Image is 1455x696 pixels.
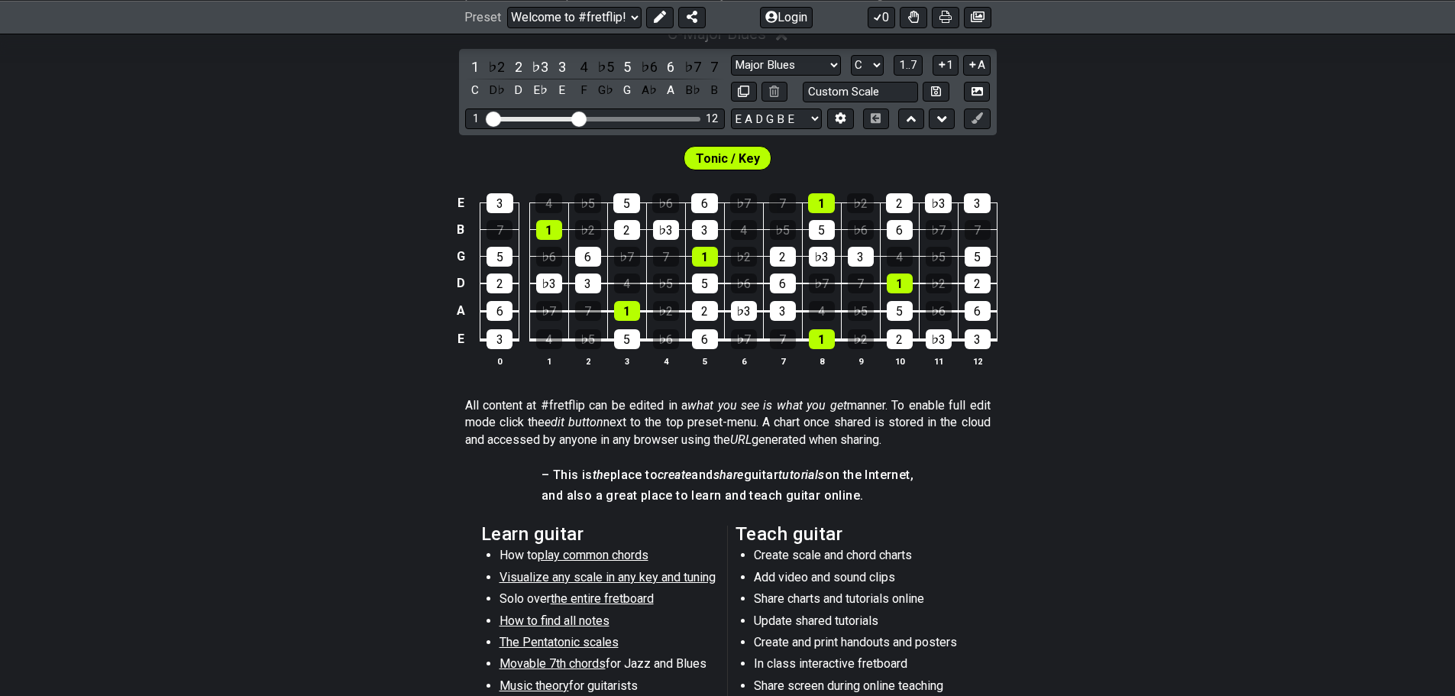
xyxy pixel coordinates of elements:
[933,55,959,76] button: 1
[848,274,874,293] div: 7
[575,301,601,321] div: 7
[639,80,659,101] div: toggle pitch class
[754,613,972,634] li: Update shared tutorials
[500,613,609,628] span: How to find all notes
[536,274,562,293] div: ♭3
[848,247,874,267] div: 3
[932,6,959,28] button: Print
[809,247,835,267] div: ♭3
[481,526,720,542] h2: Learn guitar
[887,274,913,293] div: 1
[617,57,637,77] div: toggle scale degree
[894,55,923,76] button: 1..7
[760,6,813,28] button: Login
[653,247,679,267] div: 7
[809,274,835,293] div: ♭7
[923,82,949,102] button: Store user defined scale
[692,329,718,349] div: 6
[614,301,640,321] div: 1
[685,353,724,369] th: 5
[754,569,972,591] li: Add video and sound clips
[451,297,470,325] td: A
[863,108,889,129] button: Toggle horizontal chord view
[465,108,725,129] div: Visible fret range
[646,353,685,369] th: 4
[500,570,716,584] span: Visualize any scale in any key and tuning
[653,220,679,240] div: ♭3
[487,57,506,77] div: toggle scale degree
[713,468,744,482] em: share
[687,398,847,413] em: what you see is what you get
[575,329,601,349] div: ♭5
[696,147,760,170] span: First enable full edit mode to edit
[919,353,958,369] th: 11
[536,220,562,240] div: 1
[778,468,825,482] em: tutorials
[465,80,485,101] div: toggle pitch class
[887,301,913,321] div: 5
[964,193,991,213] div: 3
[614,329,640,349] div: 5
[848,220,874,240] div: ♭6
[965,329,991,349] div: 3
[500,656,717,677] li: for Jazz and Blues
[809,301,835,321] div: 4
[487,301,512,321] div: 6
[473,112,479,125] div: 1
[900,6,927,28] button: Toggle Dexterity for all fretkits
[542,487,913,504] h4: and also a great place to learn and teach guitar online.
[536,329,562,349] div: 4
[926,220,952,240] div: ♭7
[451,216,470,243] td: B
[653,301,679,321] div: ♭2
[731,301,757,321] div: ♭3
[574,193,601,213] div: ♭5
[965,220,991,240] div: 7
[770,301,796,321] div: 3
[770,247,796,267] div: 2
[574,57,593,77] div: toggle scale degree
[568,353,607,369] th: 2
[661,80,681,101] div: toggle pitch class
[614,274,640,293] div: 4
[899,58,917,72] span: 1..7
[545,415,603,429] em: edit button
[731,82,757,102] button: Copy
[451,270,470,297] td: D
[880,353,919,369] th: 10
[754,591,972,612] li: Share charts and tutorials online
[661,57,681,77] div: toggle scale degree
[536,301,562,321] div: ♭7
[958,353,997,369] th: 12
[847,193,874,213] div: ♭2
[668,24,766,43] span: C - Major Blues
[575,247,601,267] div: 6
[530,57,550,77] div: toggle scale degree
[761,82,787,102] button: Delete
[730,193,757,213] div: ♭7
[868,6,895,28] button: 0
[964,6,991,28] button: Create image
[730,432,752,447] em: URL
[683,80,703,101] div: toggle pitch class
[487,80,506,101] div: toggle pitch class
[653,274,679,293] div: ♭5
[692,301,718,321] div: 2
[926,329,952,349] div: ♭3
[480,353,519,369] th: 0
[770,220,796,240] div: ♭5
[465,397,991,448] p: All content at #fretflip can be edited in a manner. To enable full edit mode click the next to th...
[731,247,757,267] div: ♭2
[763,353,802,369] th: 7
[754,656,972,677] li: In class interactive fretboard
[487,193,513,213] div: 3
[965,301,991,321] div: 6
[653,329,679,349] div: ♭6
[542,467,913,484] h4: – This is place to and guitar on the Internet,
[898,108,924,129] button: Move up
[536,247,562,267] div: ♭6
[691,193,718,213] div: 6
[926,247,952,267] div: ♭5
[809,220,835,240] div: 5
[887,247,913,267] div: 4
